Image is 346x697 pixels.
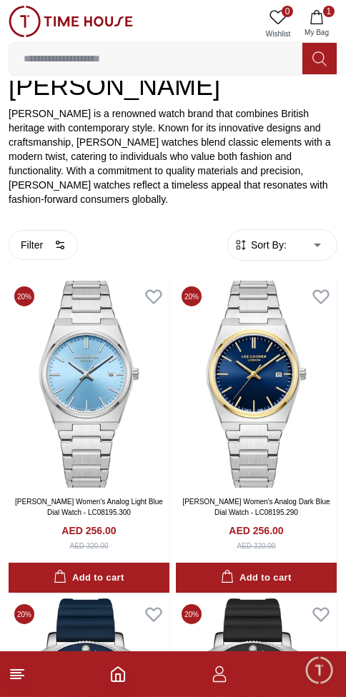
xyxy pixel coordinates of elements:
[14,604,34,624] span: 20 %
[9,230,78,260] button: Filter
[260,29,296,39] span: Wishlist
[70,541,109,551] div: AED 320.00
[9,72,337,101] h2: [PERSON_NAME]
[260,6,296,42] a: 0Wishlist
[14,286,34,306] span: 20 %
[176,563,337,593] button: Add to cart
[9,563,169,593] button: Add to cart
[237,541,276,551] div: AED 320.00
[299,27,335,38] span: My Bag
[9,106,337,206] p: [PERSON_NAME] is a renowned watch brand that combines British heritage with contemporary style. K...
[182,286,202,306] span: 20 %
[61,523,116,538] h4: AED 256.00
[248,238,287,252] span: Sort By:
[15,498,163,516] a: [PERSON_NAME] Women's Analog Light Blue Dial Watch - LC08195.300
[221,570,291,586] div: Add to cart
[109,666,127,683] a: Home
[234,238,287,252] button: Sort By:
[323,6,335,17] span: 1
[9,281,169,488] img: Lee Cooper Women's Analog Light Blue Dial Watch - LC08195.300
[182,604,202,624] span: 20 %
[9,6,133,37] img: ...
[176,281,337,488] img: Lee Cooper Women's Analog Dark Blue Dial Watch - LC08195.290
[229,523,283,538] h4: AED 256.00
[304,655,335,686] div: Chat Widget
[54,570,124,586] div: Add to cart
[282,6,293,17] span: 0
[296,6,337,42] button: 1My Bag
[182,498,330,516] a: [PERSON_NAME] Women's Analog Dark Blue Dial Watch - LC08195.290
